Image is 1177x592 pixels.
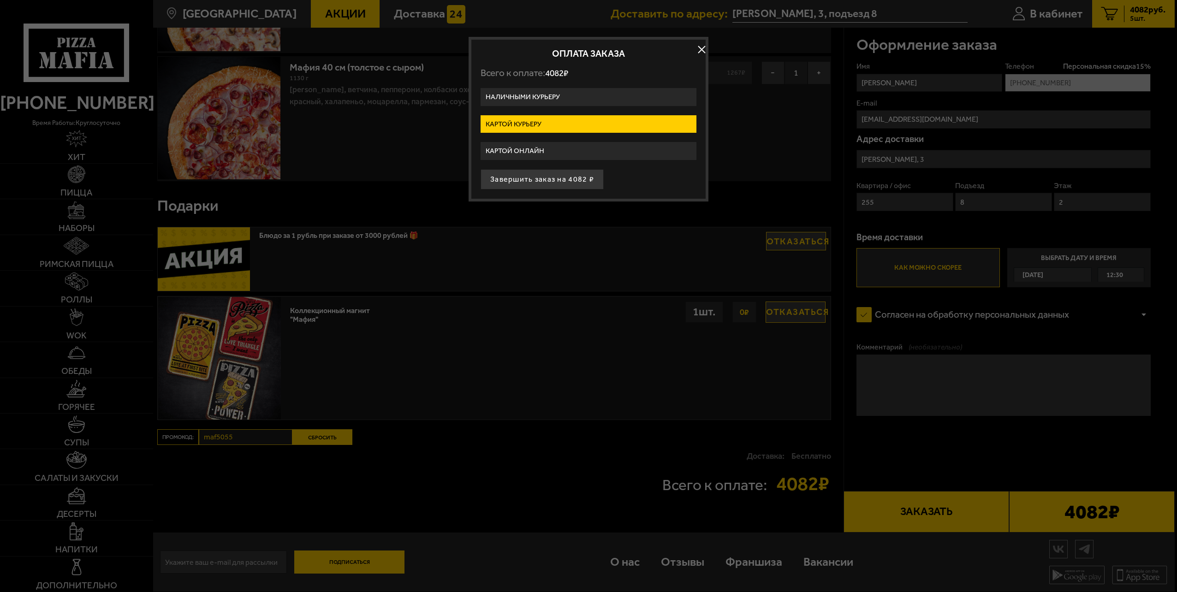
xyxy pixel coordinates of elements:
label: Картой онлайн [481,142,696,160]
h2: Оплата заказа [481,49,696,58]
span: 4082 ₽ [545,68,568,78]
label: Наличными курьеру [481,88,696,106]
button: Завершить заказ на 4082 ₽ [481,169,604,189]
label: Картой курьеру [481,115,696,133]
p: Всего к оплате: [481,67,696,79]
